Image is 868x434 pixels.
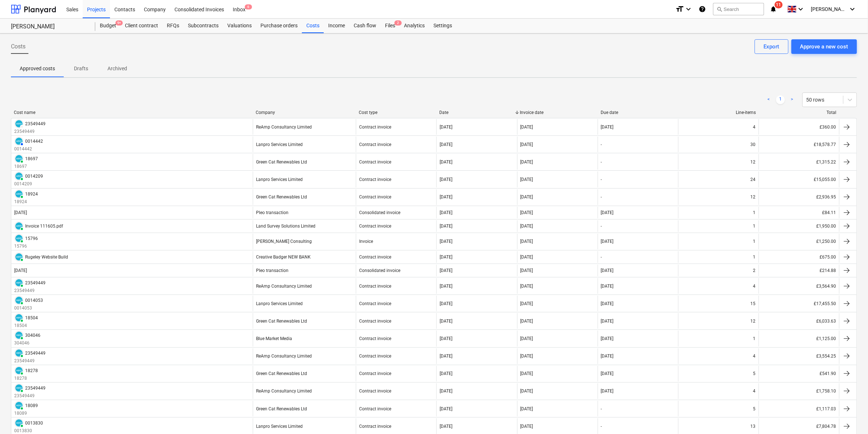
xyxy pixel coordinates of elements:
[601,142,602,147] div: -
[14,163,38,170] p: 18697
[601,210,614,215] div: [DATE]
[25,255,68,260] div: Rugeley Website Build
[759,401,839,417] div: £1,117.03
[14,137,24,146] div: Invoice has been synced with Xero and its status is currently AUTHORISED
[753,224,756,229] div: 1
[521,319,533,324] div: [DATE]
[440,210,452,215] div: [DATE]
[440,142,452,147] div: [DATE]
[25,333,40,338] div: 304046
[601,354,614,359] div: [DATE]
[15,384,23,392] img: xero.svg
[381,19,400,33] a: Files2
[349,19,381,33] a: Cash flow
[15,253,23,261] img: xero.svg
[15,222,23,230] img: xero.svg
[762,110,837,115] div: Total
[440,388,452,394] div: [DATE]
[429,19,456,33] div: Settings
[256,371,307,376] div: Green Cat Renewables Ltd
[95,19,121,33] div: Budget
[521,336,533,341] div: [DATE]
[800,42,848,51] div: Approve a new cost
[14,210,27,215] div: [DATE]
[753,354,756,359] div: 4
[14,383,24,393] div: Invoice has been synced with Xero and its status is currently PAID
[14,181,43,187] p: 0014209
[716,6,722,12] span: search
[751,177,756,182] div: 24
[359,268,400,273] div: Consolidated invoice
[753,239,756,244] div: 1
[184,19,223,33] div: Subcontracts
[601,239,614,244] div: [DATE]
[14,348,24,358] div: Invoice has been synced with Xero and its status is currently PAID
[440,268,452,273] div: [DATE]
[759,137,839,152] div: £18,578.77
[601,301,614,306] div: [DATE]
[359,319,391,324] div: Contract invoice
[601,224,602,229] div: -
[324,19,349,33] div: Income
[751,319,756,324] div: 12
[14,110,250,115] div: Cost name
[359,210,400,215] div: Consolidated invoice
[759,220,839,232] div: £1,950.00
[521,224,533,229] div: [DATE]
[14,296,24,305] div: Invoice has been synced with Xero and its status is currently PAID
[359,354,391,359] div: Contract invoice
[759,296,839,311] div: £17,455.50
[521,354,533,359] div: [DATE]
[764,42,779,51] div: Export
[521,142,533,147] div: [DATE]
[753,371,756,376] div: 5
[753,125,756,130] div: 4
[11,42,25,51] span: Costs
[256,159,307,165] div: Green Cat Renewables Ltd
[14,268,27,273] div: [DATE]
[245,4,252,9] span: 6
[14,119,24,129] div: Invoice has been synced with Xero and its status is currently DRAFT
[440,224,452,229] div: [DATE]
[14,189,24,199] div: Invoice has been synced with Xero and its status is currently PAID
[256,125,312,130] div: ReAmp Consultancy Limited
[25,174,43,179] div: 0014209
[256,142,303,147] div: Lanpro Services Limited
[20,65,55,72] p: Approved costs
[601,110,675,115] div: Due date
[753,210,756,215] div: 1
[256,224,315,229] div: Land Survey Solutions Limited
[759,251,839,263] div: £675.00
[759,207,839,218] div: £84.11
[115,20,123,25] span: 9+
[25,403,38,408] div: 18089
[440,125,452,130] div: [DATE]
[601,177,602,182] div: -
[797,5,805,13] i: keyboard_arrow_down
[811,6,848,12] span: [PERSON_NAME]
[521,284,533,289] div: [DATE]
[256,110,353,115] div: Company
[440,424,452,429] div: [DATE]
[699,5,706,13] i: Knowledge base
[832,399,868,434] iframe: Chat Widget
[601,194,602,200] div: -
[753,284,756,289] div: 4
[359,371,391,376] div: Contract invoice
[14,288,46,294] p: 23549449
[25,224,63,229] div: Invoice 111605.pdf
[521,177,533,182] div: [DATE]
[15,419,23,427] img: xero.svg
[256,319,307,324] div: Green Cat Renewables Ltd
[521,388,533,394] div: [DATE]
[162,19,184,33] a: RFQs
[400,19,429,33] a: Analytics
[14,154,24,163] div: Invoice has been synced with Xero and its status is currently PAID
[759,313,839,329] div: £6,033.63
[15,279,23,287] img: xero.svg
[753,255,756,260] div: 1
[14,221,24,231] div: Invoice has been synced with Xero and its status is currently PAID
[359,255,391,260] div: Contract invoice
[359,388,391,394] div: Contract invoice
